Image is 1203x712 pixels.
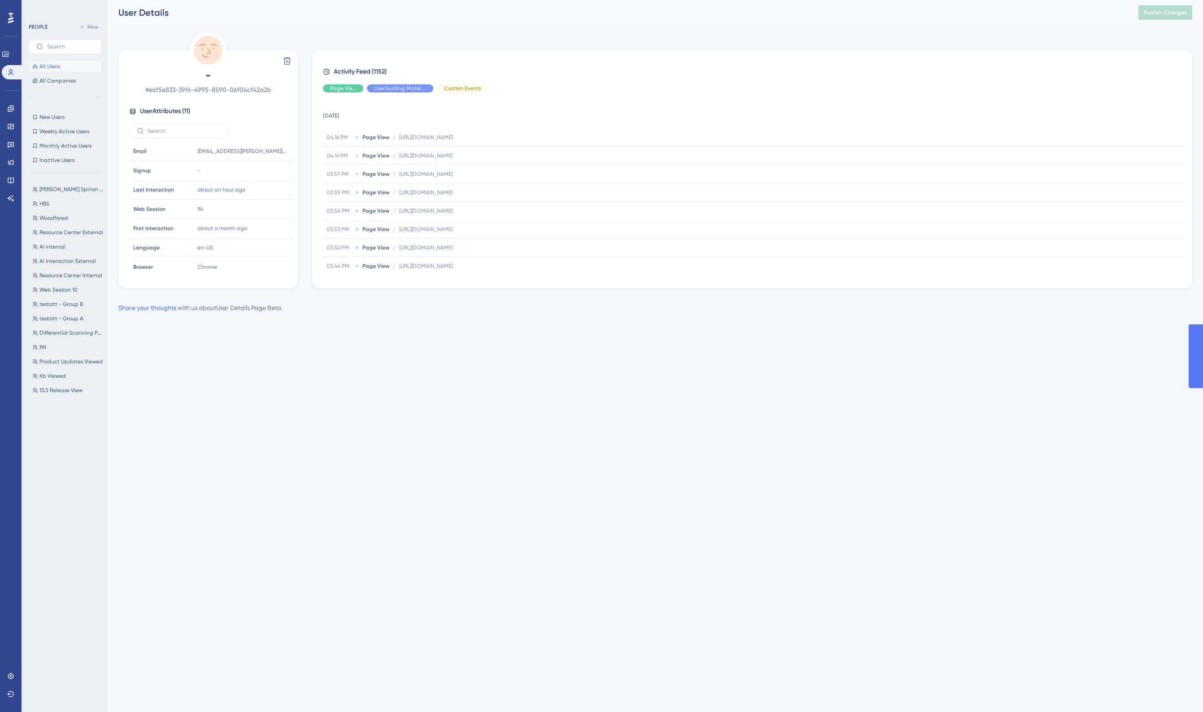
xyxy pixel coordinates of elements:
[29,385,107,396] button: 13.5 Release View
[29,299,107,310] button: testatt - Group B
[29,356,107,367] button: Product Updates Viewed
[133,205,166,213] span: Web Session
[39,372,66,380] span: Kb Viewed
[39,258,96,265] span: Ai Interaction External
[39,272,102,279] span: Resource Center Internal
[129,84,287,95] span: # e6f5e833-39f6-4995-8590-06f04cf42a2b
[362,226,389,233] span: Page View
[29,313,107,324] button: testatt - Group A
[29,328,107,338] button: Differential Scanning Post
[374,85,426,92] span: UserGuiding Material
[39,214,69,222] span: Woodforest
[327,226,352,233] span: 03.53 PM
[29,241,107,252] button: Ai internal
[1144,9,1187,16] span: Publish Changes
[327,134,352,141] span: 04.16 PM
[129,68,287,83] span: -
[362,207,389,214] span: Page View
[399,152,453,159] span: [URL][DOMAIN_NAME]
[39,186,103,193] span: [PERSON_NAME] Spirion User
[118,304,176,311] a: Share your thoughts
[362,170,389,178] span: Page View
[197,263,217,271] span: Chrome
[39,63,60,70] span: All Users
[197,225,247,232] time: about a month ago
[39,329,103,336] span: Differential Scanning Post
[133,167,151,174] span: Signup
[29,227,107,238] button: Resource Center External
[323,100,1184,128] td: [DATE]
[29,213,107,223] button: Woodforest
[140,106,190,117] span: User Attributes ( 11 )
[39,157,74,164] span: Inactive Users
[29,155,101,166] button: Inactive Users
[118,302,283,313] div: with us about User Details Page Beta .
[39,200,49,207] span: HBS
[39,301,83,308] span: testatt - Group B
[47,44,94,50] input: Search
[148,128,220,134] input: Search
[87,23,98,31] span: New
[133,225,174,232] span: First Interaction
[444,85,481,92] span: Custom Events
[399,226,453,233] span: [URL][DOMAIN_NAME]
[29,126,101,137] button: Weekly Active Users
[29,23,48,31] div: PEOPLE
[327,207,352,214] span: 03.54 PM
[327,262,352,270] span: 03.44 PM
[399,134,453,141] span: [URL][DOMAIN_NAME]
[29,61,101,72] button: All Users
[399,207,453,214] span: [URL][DOMAIN_NAME]
[29,256,107,266] button: Ai Interaction External
[39,142,92,149] span: Monthly Active Users
[39,243,65,250] span: Ai internal
[334,66,387,77] span: Activity Feed (1152)
[330,85,356,92] span: Page View
[399,262,453,270] span: [URL][DOMAIN_NAME]
[133,263,153,271] span: Browser
[362,134,389,141] span: Page View
[393,226,396,233] span: /
[29,342,107,353] button: RN
[29,198,107,209] button: HBS
[1138,5,1192,20] button: Publish Changes
[39,358,103,365] span: Product Updates Viewed
[393,152,396,159] span: /
[39,387,83,394] span: 13.5 Release View
[29,270,107,281] button: Resource Center Internal
[29,371,107,381] button: Kb Viewed
[39,286,78,293] span: Web Session 10
[39,114,65,121] span: New Users
[327,152,352,159] span: 04.16 PM
[197,167,200,174] span: -
[29,140,101,151] button: Monthly Active Users
[29,284,107,295] button: Web Session 10
[197,205,203,213] span: 94
[393,170,396,178] span: /
[393,262,396,270] span: /
[76,22,101,32] button: New
[362,244,389,251] span: Page View
[197,187,245,193] time: about an hour ago
[393,244,396,251] span: /
[327,189,352,196] span: 03.55 PM
[39,128,89,135] span: Weekly Active Users
[133,186,174,193] span: Last Interaction
[362,189,389,196] span: Page View
[197,244,213,251] span: en-US
[327,244,352,251] span: 03.52 PM
[29,112,101,122] button: New Users
[39,315,83,322] span: testatt - Group A
[39,77,76,84] span: All Companies
[39,229,103,236] span: Resource Center External
[362,262,389,270] span: Page View
[399,170,453,178] span: [URL][DOMAIN_NAME]
[1165,677,1192,703] iframe: UserGuiding AI Assistant Launcher
[29,184,107,195] button: [PERSON_NAME] Spirion User
[393,134,396,141] span: /
[118,6,1116,19] div: User Details
[399,189,453,196] span: [URL][DOMAIN_NAME]
[393,207,396,214] span: /
[39,344,46,351] span: RN
[197,148,287,155] span: [EMAIL_ADDRESS][PERSON_NAME][DOMAIN_NAME]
